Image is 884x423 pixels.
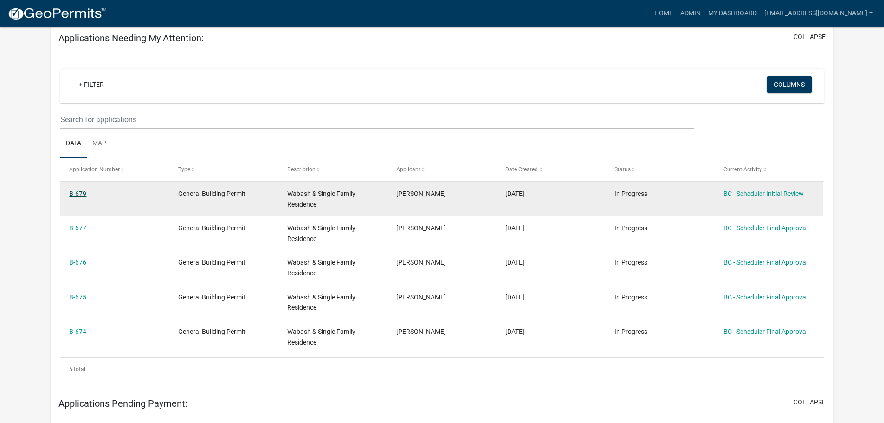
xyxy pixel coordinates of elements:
[651,5,677,22] a: Home
[69,259,86,266] a: B-676
[794,397,826,407] button: collapse
[714,158,823,181] datatable-header-cell: Current Activity
[178,190,245,197] span: General Building Permit
[69,328,86,335] a: B-674
[178,224,245,232] span: General Building Permit
[287,259,355,277] span: Wabash & Single Family Residence
[614,293,647,301] span: In Progress
[51,52,833,390] div: collapse
[767,76,812,93] button: Columns
[387,158,497,181] datatable-header-cell: Applicant
[287,328,355,346] span: Wabash & Single Family Residence
[614,166,631,173] span: Status
[505,293,524,301] span: 10/08/2025
[723,190,804,197] a: BC - Scheduler Initial Review
[287,166,316,173] span: Description
[614,224,647,232] span: In Progress
[287,190,355,208] span: Wabash & Single Family Residence
[505,259,524,266] span: 10/08/2025
[287,293,355,312] span: Wabash & Single Family Residence
[69,166,120,173] span: Application Number
[505,224,524,232] span: 10/08/2025
[396,328,446,335] span: Shane Weist
[60,129,87,159] a: Data
[497,158,606,181] datatable-header-cell: Date Created
[505,166,538,173] span: Date Created
[677,5,704,22] a: Admin
[396,293,446,301] span: Shane Weist
[396,224,446,232] span: Shane Weist
[396,166,420,173] span: Applicant
[605,158,714,181] datatable-header-cell: Status
[58,33,204,44] h5: Applications Needing My Attention:
[614,259,647,266] span: In Progress
[287,224,355,242] span: Wabash & Single Family Residence
[71,76,111,93] a: + Filter
[58,398,187,409] h5: Applications Pending Payment:
[723,293,807,301] a: BC - Scheduler Final Approval
[761,5,877,22] a: [EMAIL_ADDRESS][DOMAIN_NAME]
[178,328,245,335] span: General Building Permit
[505,190,524,197] span: 10/10/2025
[69,190,86,197] a: B-679
[178,259,245,266] span: General Building Permit
[169,158,278,181] datatable-header-cell: Type
[396,190,446,197] span: Jessica Ritchie
[60,110,694,129] input: Search for applications
[60,158,169,181] datatable-header-cell: Application Number
[505,328,524,335] span: 10/08/2025
[178,166,190,173] span: Type
[396,259,446,266] span: Shane Weist
[60,358,824,381] div: 5 total
[278,158,387,181] datatable-header-cell: Description
[723,259,807,266] a: BC - Scheduler Final Approval
[723,166,762,173] span: Current Activity
[723,328,807,335] a: BC - Scheduler Final Approval
[614,328,647,335] span: In Progress
[614,190,647,197] span: In Progress
[87,129,112,159] a: Map
[723,224,807,232] a: BC - Scheduler Final Approval
[69,293,86,301] a: B-675
[178,293,245,301] span: General Building Permit
[69,224,86,232] a: B-677
[794,32,826,42] button: collapse
[704,5,761,22] a: My Dashboard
